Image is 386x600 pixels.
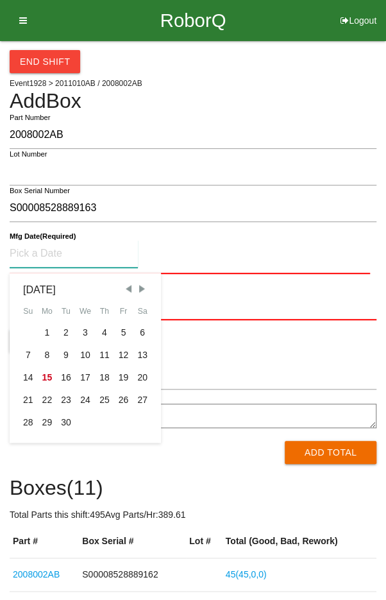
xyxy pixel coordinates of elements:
[76,321,95,344] div: Wed Sep 03 2025
[133,344,152,366] div: Sat Sep 13 2025
[114,321,133,344] div: Fri Sep 05 2025
[38,411,57,434] div: Mon Sep 29 2025
[133,389,152,411] div: Sat Sep 27 2025
[38,321,57,344] div: Mon Sep 01 2025
[42,307,53,316] abbr: Monday
[19,389,38,411] div: Sun Sep 21 2025
[62,307,71,316] abbr: Tuesday
[95,389,114,411] div: Thu Sep 25 2025
[138,307,147,316] abbr: Saturday
[186,525,222,558] th: Lot #
[10,240,138,268] input: Pick a Date
[95,366,114,389] div: Thu Sep 18 2025
[285,441,376,464] button: Add Total
[10,50,80,73] button: End Shift
[76,366,95,389] div: Wed Sep 17 2025
[95,344,114,366] div: Thu Sep 11 2025
[226,569,267,579] a: 45(45,0,0)
[38,366,57,389] div: Mon Sep 15 2025
[38,344,57,366] div: Mon Sep 08 2025
[76,389,95,411] div: Wed Sep 24 2025
[19,366,38,389] div: Sun Sep 14 2025
[95,321,114,344] div: Thu Sep 04 2025
[10,232,76,241] b: Mfg Date (Required)
[10,149,47,160] label: Lot Number
[56,411,76,434] div: Tue Sep 30 2025
[136,283,147,295] span: Next Month
[10,292,376,320] input: Required
[38,389,57,411] div: Mon Sep 22 2025
[79,525,186,558] th: Box Serial #
[114,366,133,389] div: Fri Sep 19 2025
[222,525,376,558] th: Total (Good, Bad, Rework)
[13,569,60,579] a: 2008002AB
[10,194,376,222] input: Required
[23,282,147,297] div: [DATE]
[10,525,79,558] th: Part #
[133,321,152,344] div: Sat Sep 06 2025
[19,411,38,434] div: Sun Sep 28 2025
[10,112,50,123] label: Part Number
[133,366,152,389] div: Sat Sep 20 2025
[10,121,376,149] input: Required
[56,321,76,344] div: Tue Sep 02 2025
[23,307,33,316] abbr: Sunday
[56,344,76,366] div: Tue Sep 09 2025
[80,307,91,316] abbr: Wednesday
[19,344,38,366] div: Sun Sep 07 2025
[10,90,376,112] h4: Add Box
[10,185,70,196] label: Box Serial Number
[100,307,109,316] abbr: Thursday
[120,307,128,316] abbr: Friday
[10,477,376,499] h4: Boxes ( 11 )
[56,389,76,411] div: Tue Sep 23 2025
[79,558,186,592] td: S00008528889162
[122,283,134,295] span: Previous Month
[10,79,142,88] span: Event 1928 > 2011010AB / 2008002AB
[10,508,376,522] p: Total Parts this shift: 495 Avg Parts/Hr: 389.61
[76,344,95,366] div: Wed Sep 10 2025
[114,389,133,411] div: Fri Sep 26 2025
[56,366,76,389] div: Tue Sep 16 2025
[114,344,133,366] div: Fri Sep 12 2025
